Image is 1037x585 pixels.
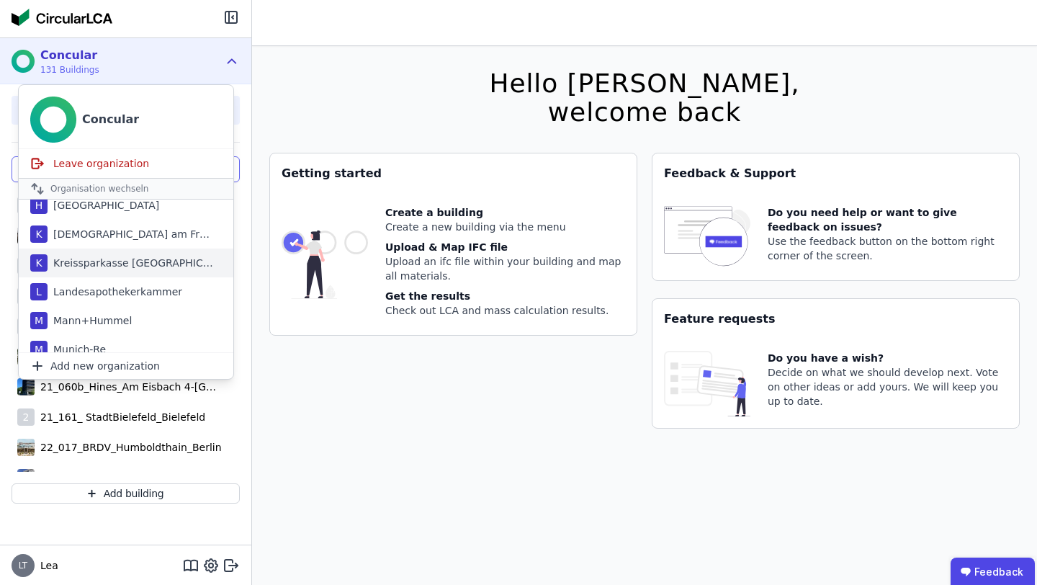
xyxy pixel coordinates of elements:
div: 2 [17,257,35,274]
div: Leave organization [19,149,233,178]
div: 21_161_ StadtBielefeld_Bielefeld [35,410,205,424]
span: Add new organization [50,359,160,373]
img: feature_request_tile-UiXE1qGU.svg [664,351,750,416]
div: Feedback & Support [652,153,1019,194]
img: 21_060b_Hines_Am Eisbach 4-München [17,375,35,398]
div: 2 [17,408,35,426]
div: Landesapothekerkammer [48,285,182,299]
img: 21_060a_Hines_Sedanger 5-München [17,345,35,368]
div: K [30,254,48,272]
img: Concular [30,97,76,143]
div: Decide on what we should develop next. Vote on other ideas or add yours. We will keep you up to d... [768,365,1007,408]
span: 131 Buildings [40,64,99,76]
div: Create a new building via the menu [385,220,625,234]
div: [GEOGRAPHIC_DATA] [48,198,159,213]
div: Munich-Re [48,342,106,357]
div: Do you have a wish? [768,351,1007,365]
div: K [30,225,48,243]
div: Organisation wechseln [19,178,233,200]
div: Create a building [385,205,625,220]
div: Upload & Map IFC file [385,240,625,254]
div: L [30,283,48,300]
div: Check out LCA and mass calculation results. [385,303,625,318]
img: feedback-icon-HCTs5lye.svg [664,205,750,269]
img: Concular [12,9,112,26]
div: H [30,197,48,214]
img: 22_017_BRDV_Humboldthain_Berlin [17,436,35,459]
div: Hello [PERSON_NAME], [489,69,799,98]
img: 182_Goldbeck_Eschborn [17,224,35,247]
div: Concular [82,111,139,128]
span: LT [19,561,27,570]
div: Concular [40,47,99,64]
div: Feature requests [652,299,1019,339]
div: M [30,341,48,358]
div: Kreissparkasse [GEOGRAPHIC_DATA] [48,256,213,270]
div: Do you need help or want to give feedback on issues? [768,205,1007,234]
div: Use the feedback button on the bottom right corner of the screen. [768,234,1007,263]
div: 22_078_WeimerFraunhofer_Freiburg [35,470,222,485]
div: welcome back [489,98,799,127]
img: Concular [12,50,35,73]
img: getting_started_tile-DrF_GRSv.svg [282,205,368,323]
span: Lea [35,558,58,573]
div: 0 [17,197,35,214]
div: 21_060b_Hines_Am Eisbach 4-[GEOGRAPHIC_DATA] [35,380,222,394]
div: M [30,312,48,329]
div: [DEMOGRAPHIC_DATA] am Frauenkopf [48,227,213,241]
div: 22_017_BRDV_Humboldthain_Berlin [35,440,222,455]
div: Get the results [385,289,625,303]
div: Mann+Hummel [48,313,132,328]
div: 2 [17,318,35,335]
div: Upload an ifc file within your building and map all materials. [385,254,625,283]
div: Getting started [270,153,637,194]
button: Add building [12,483,240,504]
div: 2 [17,287,35,305]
